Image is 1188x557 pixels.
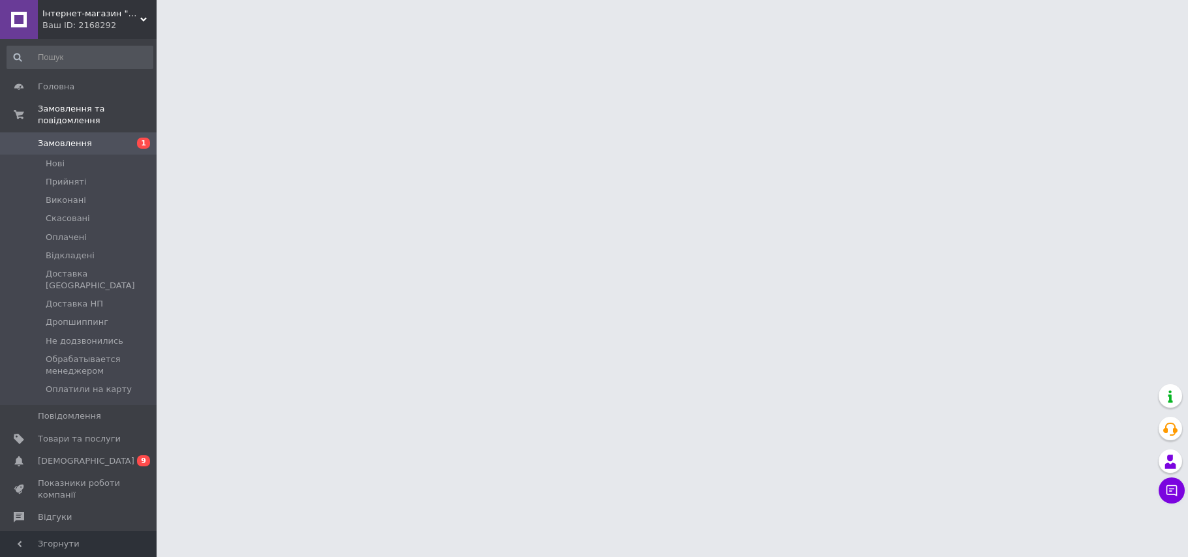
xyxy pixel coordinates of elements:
[46,335,123,347] span: Не додзвонились
[38,511,72,523] span: Відгуки
[46,194,86,206] span: Виконані
[38,477,121,501] span: Показники роботи компанії
[137,455,150,466] span: 9
[46,268,152,292] span: Доставка [GEOGRAPHIC_DATA]
[46,176,86,188] span: Прийняті
[46,250,95,262] span: Відкладені
[46,158,65,170] span: Нові
[38,103,157,127] span: Замовлення та повідомлення
[46,232,87,243] span: Оплачені
[137,138,150,149] span: 1
[46,354,152,377] span: Обрабатывается менеджером
[46,316,108,328] span: Дропшиппинг
[38,81,74,93] span: Головна
[7,46,153,69] input: Пошук
[46,298,103,310] span: Доставка НП
[46,213,90,224] span: Скасовані
[42,8,140,20] span: Інтернет-магазин "Lekos"
[38,410,101,422] span: Повідомлення
[38,138,92,149] span: Замовлення
[46,384,132,395] span: Оплатили на карту
[38,433,121,445] span: Товари та послуги
[42,20,157,31] div: Ваш ID: 2168292
[38,455,134,467] span: [DEMOGRAPHIC_DATA]
[1159,477,1185,504] button: Чат з покупцем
